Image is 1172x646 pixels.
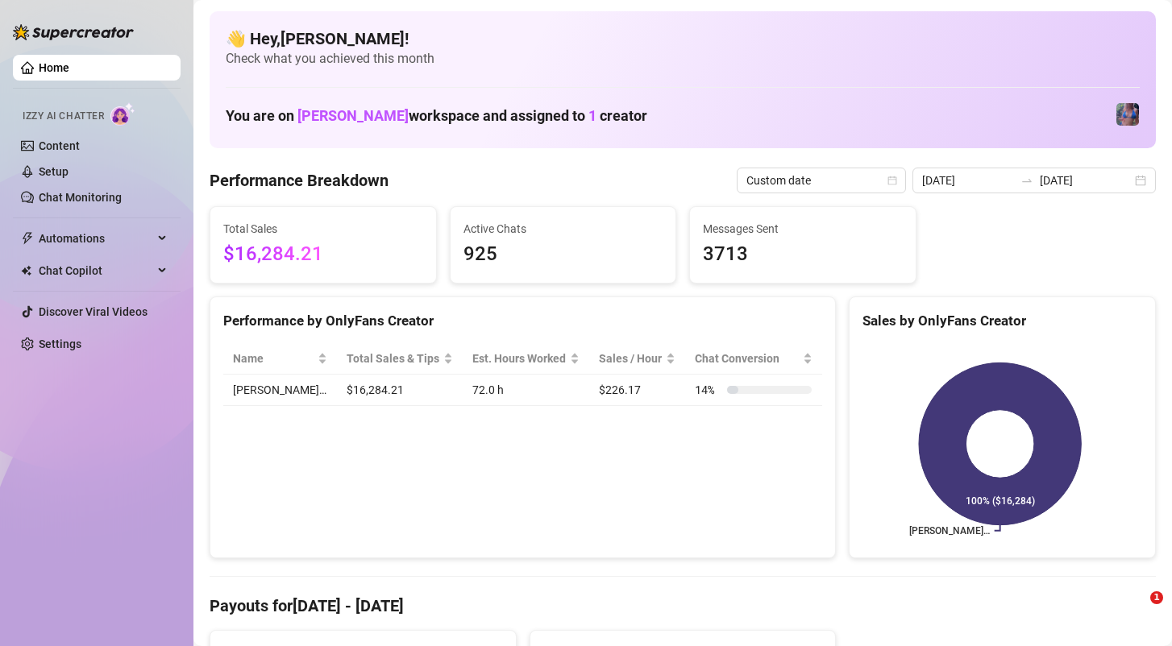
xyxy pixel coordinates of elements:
[695,381,721,399] span: 14 %
[223,220,423,238] span: Total Sales
[887,176,897,185] span: calendar
[210,594,1156,617] h4: Payouts for [DATE] - [DATE]
[463,220,663,238] span: Active Chats
[223,310,822,332] div: Performance by OnlyFans Creator
[746,168,896,193] span: Custom date
[39,226,153,251] span: Automations
[909,525,990,536] text: [PERSON_NAME]…
[589,375,685,406] td: $226.17
[223,239,423,270] span: $16,284.21
[223,343,337,375] th: Name
[703,220,903,238] span: Messages Sent
[39,61,69,74] a: Home
[463,375,589,406] td: 72.0 h
[39,258,153,284] span: Chat Copilot
[39,191,122,204] a: Chat Monitoring
[695,350,800,367] span: Chat Conversion
[233,350,314,367] span: Name
[589,343,685,375] th: Sales / Hour
[210,169,389,192] h4: Performance Breakdown
[599,350,663,367] span: Sales / Hour
[1117,591,1156,630] iframe: Intercom live chat
[39,305,148,318] a: Discover Viral Videos
[297,107,409,124] span: [PERSON_NAME]
[685,343,822,375] th: Chat Conversion
[472,350,567,367] div: Est. Hours Worked
[588,107,596,124] span: 1
[21,265,31,276] img: Chat Copilot
[226,50,1140,68] span: Check what you achieved this month
[337,375,463,406] td: $16,284.21
[226,27,1140,50] h4: 👋 Hey, [PERSON_NAME] !
[39,165,69,178] a: Setup
[110,102,135,126] img: AI Chatter
[703,239,903,270] span: 3713
[1116,103,1139,126] img: Jaylie
[39,337,81,350] a: Settings
[1040,172,1132,189] input: End date
[226,107,647,125] h1: You are on workspace and assigned to creator
[1020,174,1033,187] span: to
[1150,591,1163,604] span: 1
[21,232,34,245] span: thunderbolt
[223,375,337,406] td: [PERSON_NAME]…
[23,109,104,124] span: Izzy AI Chatter
[862,310,1142,332] div: Sales by OnlyFans Creator
[463,239,663,270] span: 925
[39,139,80,152] a: Content
[922,172,1014,189] input: Start date
[347,350,440,367] span: Total Sales & Tips
[337,343,463,375] th: Total Sales & Tips
[1020,174,1033,187] span: swap-right
[13,24,134,40] img: logo-BBDzfeDw.svg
